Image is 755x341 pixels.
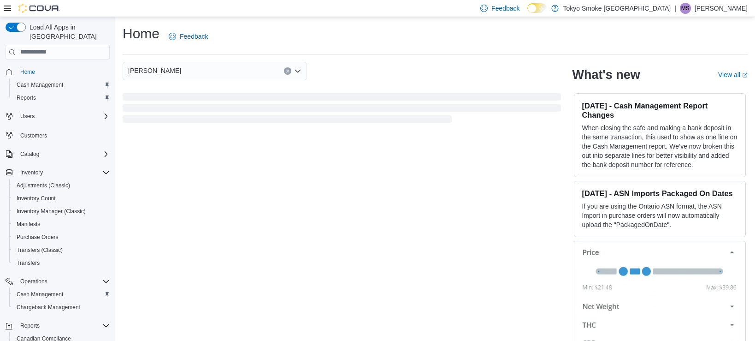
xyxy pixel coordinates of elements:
[13,180,110,191] span: Adjustments (Classic)
[13,232,62,243] a: Purchase Orders
[695,3,748,14] p: [PERSON_NAME]
[674,3,676,14] p: |
[17,81,63,89] span: Cash Management
[9,179,113,192] button: Adjustments (Classic)
[9,78,113,91] button: Cash Management
[17,129,110,141] span: Customers
[294,67,301,75] button: Open list of options
[128,65,181,76] span: [PERSON_NAME]
[9,244,113,257] button: Transfers (Classic)
[20,169,43,176] span: Inventory
[742,72,748,78] svg: External link
[9,231,113,244] button: Purchase Orders
[9,192,113,205] button: Inventory Count
[17,66,39,78] a: Home
[20,278,47,285] span: Operations
[17,233,59,241] span: Purchase Orders
[123,24,159,43] h1: Home
[718,71,748,78] a: View allExternal link
[13,193,110,204] span: Inventory Count
[9,205,113,218] button: Inventory Manager (Classic)
[9,218,113,231] button: Manifests
[582,189,738,198] h3: [DATE] - ASN Imports Packaged On Dates
[17,66,110,78] span: Home
[17,182,70,189] span: Adjustments (Classic)
[17,320,110,331] span: Reports
[13,92,40,103] a: Reports
[17,208,86,215] span: Inventory Manager (Classic)
[13,245,66,256] a: Transfers (Classic)
[17,246,63,254] span: Transfers (Classic)
[2,319,113,332] button: Reports
[20,150,39,158] span: Catalog
[13,193,59,204] a: Inventory Count
[491,4,519,13] span: Feedback
[13,289,67,300] a: Cash Management
[13,289,110,300] span: Cash Management
[17,291,63,298] span: Cash Management
[563,3,671,14] p: Tokyo Smoke [GEOGRAPHIC_DATA]
[2,148,113,161] button: Catalog
[680,3,691,14] div: Melissa Simon
[17,276,110,287] span: Operations
[9,91,113,104] button: Reports
[2,166,113,179] button: Inventory
[13,206,110,217] span: Inventory Manager (Classic)
[2,128,113,142] button: Customers
[13,206,89,217] a: Inventory Manager (Classic)
[17,167,110,178] span: Inventory
[18,4,60,13] img: Cova
[17,167,47,178] button: Inventory
[13,257,110,269] span: Transfers
[17,221,40,228] span: Manifests
[17,149,110,160] span: Catalog
[123,95,561,125] span: Loading
[13,219,44,230] a: Manifests
[17,195,56,202] span: Inventory Count
[13,219,110,230] span: Manifests
[17,94,36,102] span: Reports
[582,123,738,169] p: When closing the safe and making a bank deposit in the same transaction, this used to show as one...
[13,302,84,313] a: Chargeback Management
[2,65,113,78] button: Home
[17,304,80,311] span: Chargeback Management
[26,23,110,41] span: Load All Apps in [GEOGRAPHIC_DATA]
[284,67,291,75] button: Clear input
[572,67,640,82] h2: What's new
[20,113,35,120] span: Users
[17,276,51,287] button: Operations
[17,111,38,122] button: Users
[17,320,43,331] button: Reports
[180,32,208,41] span: Feedback
[20,132,47,139] span: Customers
[20,322,40,329] span: Reports
[13,245,110,256] span: Transfers (Classic)
[9,301,113,314] button: Chargeback Management
[2,110,113,123] button: Users
[13,180,74,191] a: Adjustments (Classic)
[9,288,113,301] button: Cash Management
[582,101,738,120] h3: [DATE] - Cash Management Report Changes
[13,79,110,90] span: Cash Management
[13,79,67,90] a: Cash Management
[17,259,40,267] span: Transfers
[165,27,212,46] a: Feedback
[9,257,113,269] button: Transfers
[17,130,51,141] a: Customers
[17,111,110,122] span: Users
[527,3,547,13] input: Dark Mode
[582,202,738,229] p: If you are using the Ontario ASN format, the ASN Import in purchase orders will now automatically...
[17,149,43,160] button: Catalog
[13,232,110,243] span: Purchase Orders
[13,302,110,313] span: Chargeback Management
[2,275,113,288] button: Operations
[681,3,690,14] span: MS
[13,257,43,269] a: Transfers
[20,68,35,76] span: Home
[13,92,110,103] span: Reports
